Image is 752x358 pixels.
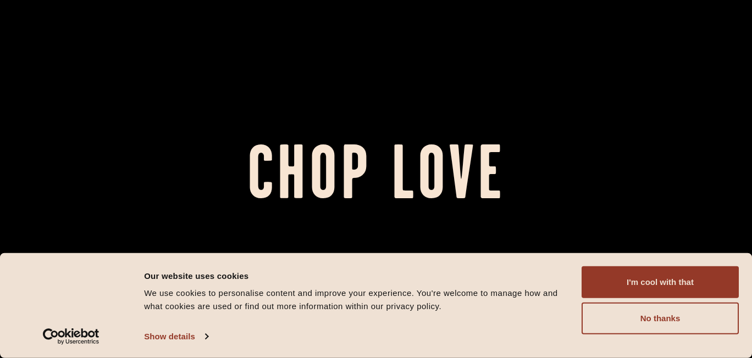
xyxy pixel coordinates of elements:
[23,328,119,345] a: Usercentrics Cookiebot - opens in a new window
[582,303,739,334] button: No thanks
[144,287,569,313] div: We use cookies to personalise content and improve your experience. You're welcome to manage how a...
[144,328,208,345] a: Show details
[144,269,569,282] div: Our website uses cookies
[582,266,739,298] button: I'm cool with that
